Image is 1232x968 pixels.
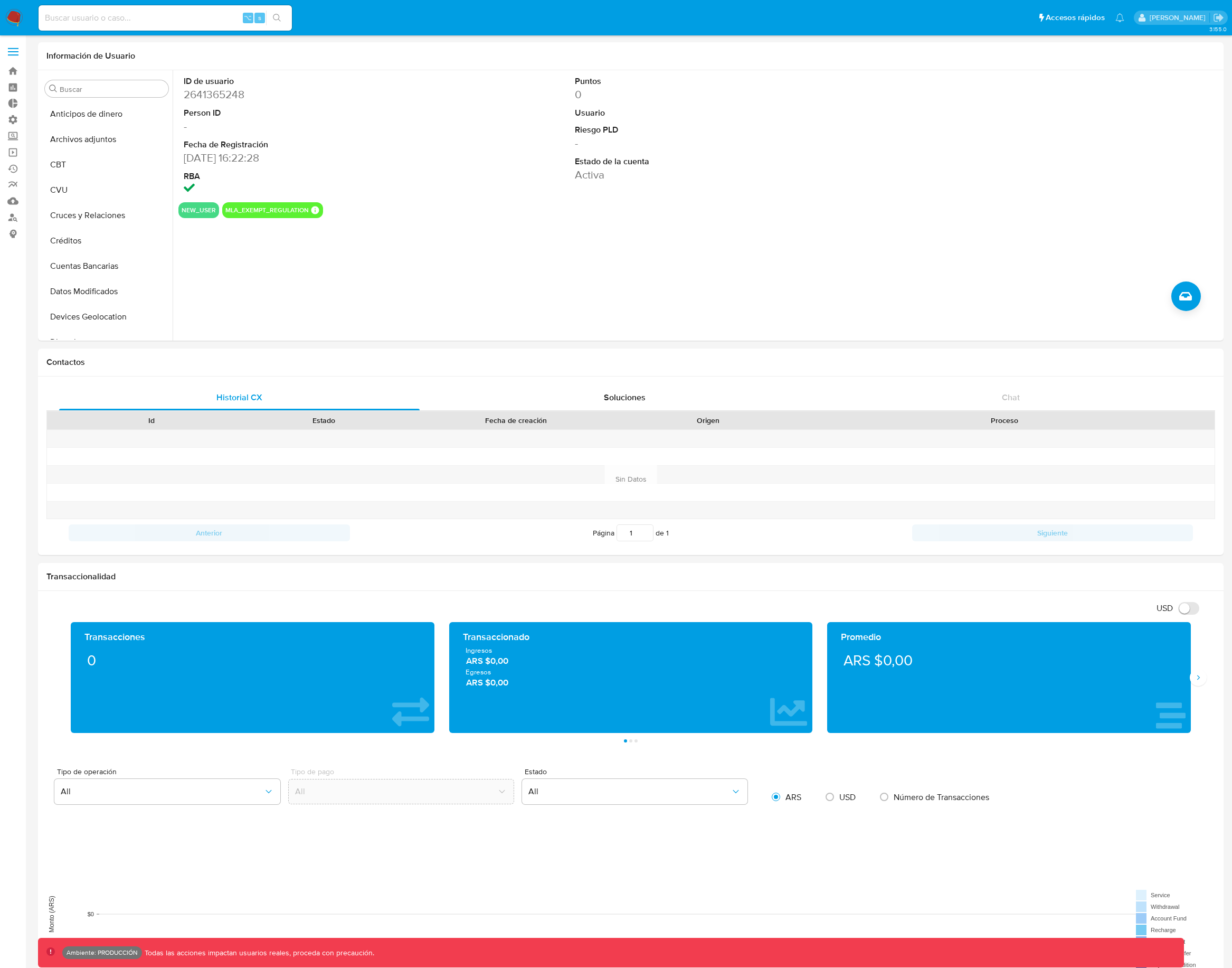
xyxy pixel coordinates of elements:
dd: [DATE] 16:22:28 [184,151,434,165]
h1: Contactos [46,357,1215,368]
dt: Puntos [575,76,825,87]
dd: - [575,136,825,151]
button: Siguiente [912,524,1193,541]
span: Página de [593,524,669,541]
dt: Estado de la cuenta [575,156,825,167]
span: Historial CX [216,391,262,403]
dd: - [184,119,434,134]
dt: ID de usuario [184,76,434,87]
a: Salir [1213,12,1224,23]
span: s [258,13,261,23]
div: Proceso [802,415,1207,426]
button: Cruces y Relaciones [41,203,173,228]
dd: Activa [575,167,825,182]
div: Id [73,415,231,426]
button: search-icon [266,11,288,25]
div: Estado [245,415,403,426]
button: Archivos adjuntos [41,127,173,152]
span: ⌥ [244,13,252,23]
dd: 2641365248 [184,87,434,102]
button: new_user [182,208,216,212]
span: Accesos rápidos [1046,12,1105,23]
button: CVU [41,177,173,203]
span: Soluciones [604,391,646,403]
button: Devices Geolocation [41,304,173,330]
h1: Información de Usuario [46,51,135,61]
div: Fecha de creación [418,415,614,426]
button: Anticipos de dinero [41,101,173,127]
dt: Fecha de Registración [184,139,434,151]
a: Notificaciones [1115,13,1124,22]
button: mla_exempt_regulation [225,208,309,212]
dt: Usuario [575,107,825,119]
button: Anterior [69,524,350,541]
p: Todas las acciones impactan usuarios reales, proceda con precaución. [142,948,374,958]
button: Créditos [41,228,173,253]
p: leandrojossue.ramirez@mercadolibre.com.co [1150,13,1209,23]
button: Cuentas Bancarias [41,253,173,279]
button: Buscar [49,84,58,93]
button: Datos Modificados [41,279,173,304]
p: Ambiente: PRODUCCIÓN [67,951,138,955]
span: Chat [1002,391,1020,403]
span: 1 [666,528,669,538]
dd: 0 [575,87,825,102]
button: Direcciones [41,330,173,355]
button: CBT [41,152,173,177]
input: Buscar usuario o caso... [39,11,292,25]
dt: Person ID [184,107,434,119]
h1: Transaccionalidad [46,571,1215,582]
dt: RBA [184,171,434,182]
dt: Riesgo PLD [575,124,825,136]
input: Buscar [60,84,164,94]
div: Origen [629,415,787,426]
